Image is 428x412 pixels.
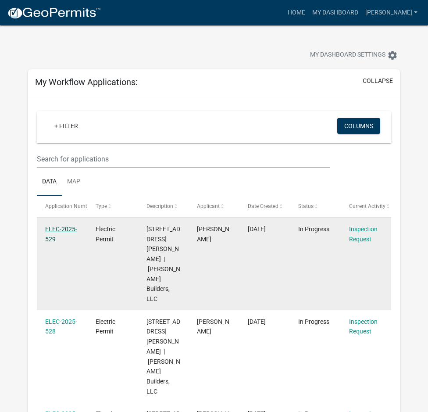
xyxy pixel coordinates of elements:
a: ELEC-2025-528 [45,318,77,335]
datatable-header-cell: Type [87,196,138,217]
datatable-header-cell: Application Number [37,196,87,217]
datatable-header-cell: Current Activity [340,196,391,217]
span: In Progress [298,318,329,325]
i: settings [387,50,398,61]
a: Inspection Request [349,226,378,243]
span: 7983 Stacy Springs Blvd. | Steve Thieneman Builders, LLC [146,226,180,302]
span: William B Crist Jr [197,318,229,335]
span: Applicant [197,203,220,209]
a: Data [37,168,62,196]
a: [PERSON_NAME] [362,4,421,21]
span: In Progress [298,226,329,233]
span: 10/07/2025 [248,226,266,233]
span: Type [96,203,107,209]
span: Status [298,203,314,209]
a: Inspection Request [349,318,378,335]
span: Electric Permit [96,318,115,335]
a: Home [284,4,309,21]
a: Map [62,168,86,196]
span: Current Activity [349,203,385,209]
a: My Dashboard [309,4,362,21]
a: ELEC-2025-529 [45,226,77,243]
datatable-header-cell: Status [290,196,340,217]
span: William B Crist Jr [197,226,229,243]
datatable-header-cell: Description [138,196,189,217]
span: My Dashboard Settings [310,50,385,61]
button: My Dashboard Settingssettings [303,47,405,64]
h5: My Workflow Applications: [35,77,138,87]
span: 10/07/2025 [248,318,266,325]
button: Columns [337,118,380,134]
span: 7986 Stacy Springs Blvd. | Steve Thieneman Builders, LLC [146,318,180,395]
input: Search for applications [37,150,330,168]
datatable-header-cell: Applicant [189,196,239,217]
button: collapse [363,76,393,86]
span: Electric Permit [96,226,115,243]
a: + Filter [47,118,85,134]
datatable-header-cell: Date Created [239,196,289,217]
span: Date Created [248,203,278,209]
span: Application Number [45,203,93,209]
span: Description [146,203,173,209]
